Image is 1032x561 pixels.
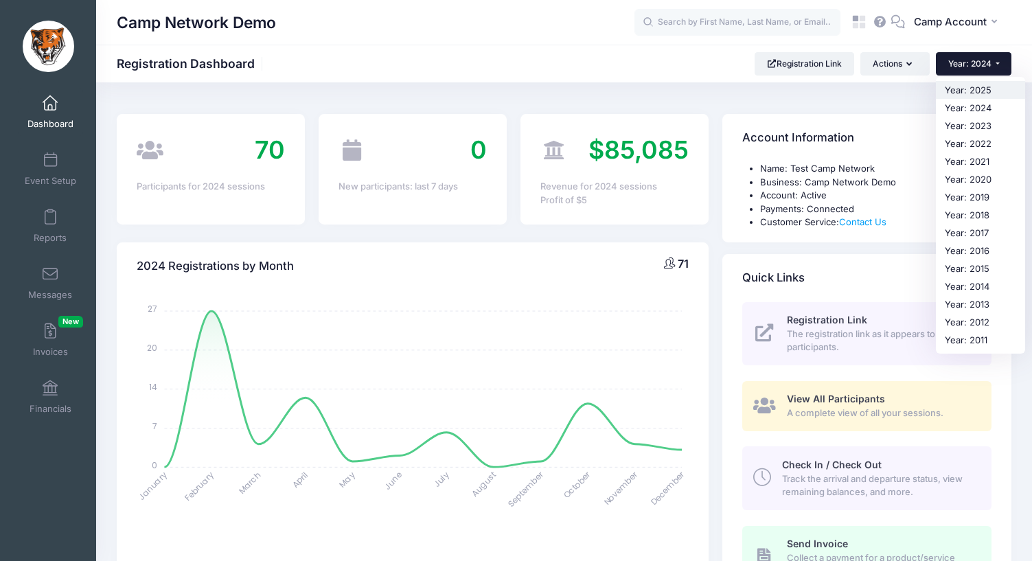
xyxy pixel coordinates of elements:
[18,202,83,250] a: Reports
[787,538,848,549] span: Send Invoice
[936,170,1025,188] a: Year: 2020
[936,188,1025,206] a: Year: 2019
[782,472,976,499] span: Track the arrival and departure status, view remaining balances, and more.
[760,162,991,176] li: Name: Test Camp Network
[936,206,1025,224] a: Year: 2018
[936,313,1025,331] a: Year: 2012
[787,407,976,420] span: A complete view of all your sessions.
[839,216,886,227] a: Contact Us
[18,373,83,421] a: Financials
[742,381,991,431] a: View All Participants A complete view of all your sessions.
[18,145,83,193] a: Event Setup
[28,289,72,301] span: Messages
[787,393,885,404] span: View All Participants
[27,118,73,130] span: Dashboard
[58,316,83,328] span: New
[760,216,991,229] li: Customer Service:
[30,403,71,415] span: Financials
[936,52,1011,76] button: Year: 2024
[152,459,158,471] tspan: 0
[948,58,991,69] span: Year: 2024
[936,81,1025,99] a: Year: 2025
[136,469,170,503] tspan: January
[150,381,158,393] tspan: 14
[336,469,357,490] tspan: May
[183,469,216,503] tspan: February
[470,135,487,165] span: 0
[18,316,83,364] a: InvoicesNew
[34,232,67,244] span: Reports
[742,119,854,158] h4: Account Information
[505,469,546,510] tspan: September
[760,189,991,203] li: Account: Active
[936,260,1025,277] a: Year: 2015
[18,88,83,136] a: Dashboard
[382,469,404,492] tspan: June
[18,259,83,307] a: Messages
[860,52,929,76] button: Actions
[431,469,452,490] tspan: July
[601,469,641,508] tspan: November
[117,56,266,71] h1: Registration Dashboard
[936,331,1025,349] a: Year: 2011
[760,176,991,190] li: Business: Camp Network Demo
[742,446,991,510] a: Check In / Check Out Track the arrival and departure status, view remaining balances, and more.
[137,180,285,194] div: Participants for 2024 sessions
[33,346,68,358] span: Invoices
[236,469,264,496] tspan: March
[782,459,882,470] span: Check In / Check Out
[787,314,867,325] span: Registration Link
[787,328,976,354] span: The registration link as it appears to your participants.
[148,304,158,315] tspan: 27
[936,295,1025,313] a: Year: 2013
[255,135,285,165] span: 70
[469,469,498,499] tspan: August
[936,224,1025,242] a: Year: 2017
[936,242,1025,260] a: Year: 2016
[588,135,689,165] span: $85,085
[760,203,991,216] li: Payments: Connected
[905,7,1011,38] button: Camp Account
[742,302,991,365] a: Registration Link The registration link as it appears to your participants.
[936,99,1025,117] a: Year: 2024
[117,7,276,38] h1: Camp Network Demo
[742,258,805,297] h4: Quick Links
[936,135,1025,152] a: Year: 2022
[755,52,854,76] a: Registration Link
[936,152,1025,170] a: Year: 2021
[936,277,1025,295] a: Year: 2014
[339,180,487,194] div: New participants: last 7 days
[678,257,689,271] span: 71
[540,180,689,207] div: Revenue for 2024 sessions Profit of $5
[23,21,74,72] img: Camp Network Demo
[290,469,310,490] tspan: April
[936,117,1025,135] a: Year: 2023
[648,469,687,508] tspan: December
[25,175,76,187] span: Event Setup
[561,469,593,501] tspan: October
[148,342,158,354] tspan: 20
[137,247,294,286] h4: 2024 Registrations by Month
[634,9,840,36] input: Search by First Name, Last Name, or Email...
[153,420,158,432] tspan: 7
[914,14,987,30] span: Camp Account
